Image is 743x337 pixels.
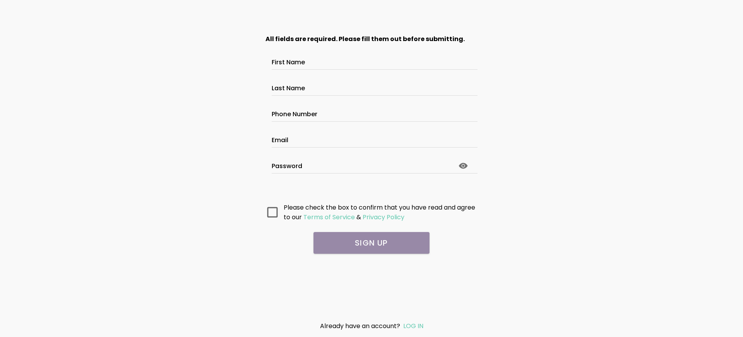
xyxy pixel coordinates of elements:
div: Already have an account? [281,321,462,331]
ion-col: Please check the box to confirm that you have read and agree to our & [282,201,480,224]
a: LOG IN [403,322,423,330]
ion-text: Privacy Policy [363,213,404,222]
ion-text: Terms of Service [303,213,355,222]
strong: All fields are required. Please fill them out before submitting. [265,34,465,43]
